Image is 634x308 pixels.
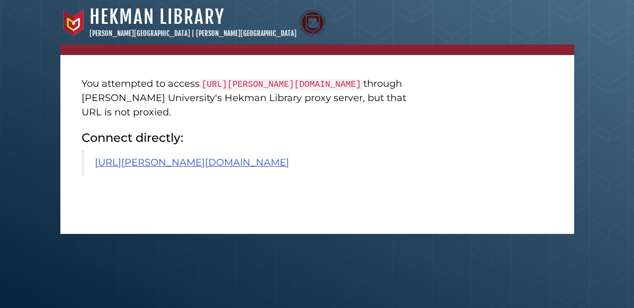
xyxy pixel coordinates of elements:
[299,10,326,36] img: Calvin Theological Seminary
[60,44,574,55] nav: breadcrumb
[95,157,289,168] a: [URL][PERSON_NAME][DOMAIN_NAME]
[200,79,363,90] code: [URL][PERSON_NAME][DOMAIN_NAME]
[82,77,428,120] p: You attempted to access through [PERSON_NAME] University's Hekman Library proxy server, but that ...
[90,29,297,39] p: [PERSON_NAME][GEOGRAPHIC_DATA] | [PERSON_NAME][GEOGRAPHIC_DATA]
[82,130,428,145] h2: Connect directly:
[60,10,87,36] img: Calvin University
[90,5,225,29] a: Hekman Library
